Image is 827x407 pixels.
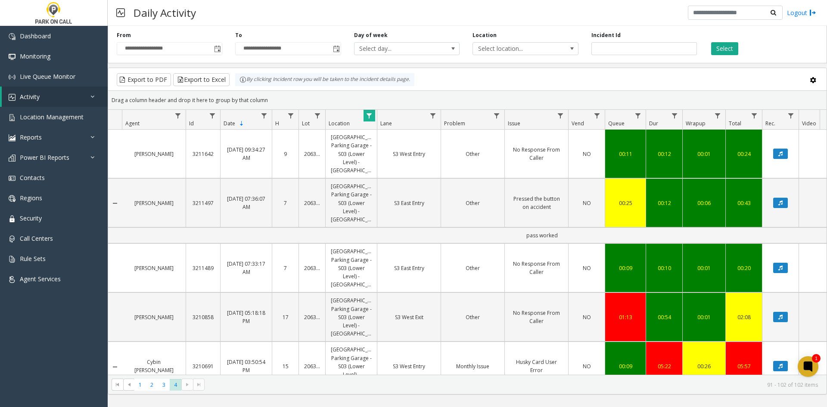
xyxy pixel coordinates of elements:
[651,150,677,158] a: 00:12
[583,264,591,272] span: NO
[382,150,435,158] a: S3 West Entry
[731,150,757,158] div: 00:24
[9,94,16,101] img: 'icon'
[20,174,45,182] span: Contacts
[226,195,267,211] a: [DATE] 07:36:07 AM
[382,264,435,272] a: S3 East Entry
[117,73,171,86] button: Export to PDF
[191,150,215,158] a: 3211642
[610,313,640,321] a: 01:13
[126,381,133,388] span: Go to the previous page
[9,155,16,162] img: 'icon'
[510,146,563,162] a: No Response From Caller
[210,381,818,388] kendo-pager-info: 91 - 102 of 102 items
[508,120,520,127] span: Issue
[235,31,242,39] label: To
[354,43,438,55] span: Select day...
[331,296,372,338] a: [GEOGRAPHIC_DATA] Parking Garage - S03 (Lower Level) - [GEOGRAPHIC_DATA]
[731,199,757,207] div: 00:43
[117,31,131,39] label: From
[238,120,245,127] span: Sortable
[688,264,720,272] a: 00:01
[123,379,135,391] span: Go to the previous page
[446,199,499,207] a: Other
[129,2,200,23] h3: Daily Activity
[473,31,497,39] label: Location
[304,362,320,370] a: 206351
[226,309,267,325] a: [DATE] 05:18:18 PM
[427,110,439,121] a: Lane Filter Menu
[787,8,816,17] a: Logout
[510,309,563,325] a: No Response From Caller
[9,74,16,81] img: 'icon'
[170,379,181,391] span: Page 4
[331,247,372,289] a: [GEOGRAPHIC_DATA] Parking Garage - S03 (Lower Level) - [GEOGRAPHIC_DATA]
[688,362,720,370] a: 00:26
[688,199,720,207] div: 00:06
[712,110,724,121] a: Wrapup Filter Menu
[574,150,600,158] a: NO
[583,199,591,207] span: NO
[583,363,591,370] span: NO
[572,120,584,127] span: Vend
[127,150,180,158] a: [PERSON_NAME]
[331,182,372,224] a: [GEOGRAPHIC_DATA] Parking Garage - S03 (Lower Level) - [GEOGRAPHIC_DATA]
[9,114,16,121] img: 'icon'
[444,120,465,127] span: Problem
[510,260,563,276] a: No Response From Caller
[574,362,600,370] a: NO
[809,8,816,17] img: logout
[191,199,215,207] a: 3211497
[591,31,621,39] label: Incident Id
[610,150,640,158] div: 00:11
[20,214,42,222] span: Security
[364,110,375,121] a: Location Filter Menu
[331,43,341,55] span: Toggle popup
[116,2,125,23] img: pageIcon
[610,362,640,370] a: 00:09
[446,264,499,272] a: Other
[380,120,392,127] span: Lane
[473,43,557,55] span: Select location...
[731,362,757,370] div: 05:57
[688,313,720,321] a: 00:01
[275,120,279,127] span: H
[20,255,46,263] span: Rule Sets
[583,150,591,158] span: NO
[382,362,435,370] a: S3 West Entry
[212,43,222,55] span: Toggle popup
[382,313,435,321] a: S3 West Exit
[207,110,218,121] a: Id Filter Menu
[277,362,293,370] a: 15
[258,110,270,121] a: Date Filter Menu
[277,313,293,321] a: 17
[226,260,267,276] a: [DATE] 07:33:17 AM
[20,234,53,242] span: Call Centers
[191,362,215,370] a: 3210691
[108,110,827,375] div: Data table
[510,358,563,374] a: Husky Card User Error
[731,313,757,321] a: 02:08
[651,264,677,272] a: 00:10
[226,358,267,374] a: [DATE] 03:50:54 PM
[331,133,372,174] a: [GEOGRAPHIC_DATA] Parking Garage - S03 (Lower Level) - [GEOGRAPHIC_DATA]
[189,120,194,127] span: Id
[686,120,706,127] span: Wrapup
[749,110,760,121] a: Total Filter Menu
[610,199,640,207] div: 00:25
[9,276,16,283] img: 'icon'
[127,199,180,207] a: [PERSON_NAME]
[591,110,603,121] a: Vend Filter Menu
[9,215,16,222] img: 'icon'
[651,199,677,207] a: 00:12
[651,362,677,370] a: 05:22
[173,73,230,86] button: Export to Excel
[158,379,170,391] span: Page 3
[382,199,435,207] a: S3 East Entry
[688,150,720,158] a: 00:01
